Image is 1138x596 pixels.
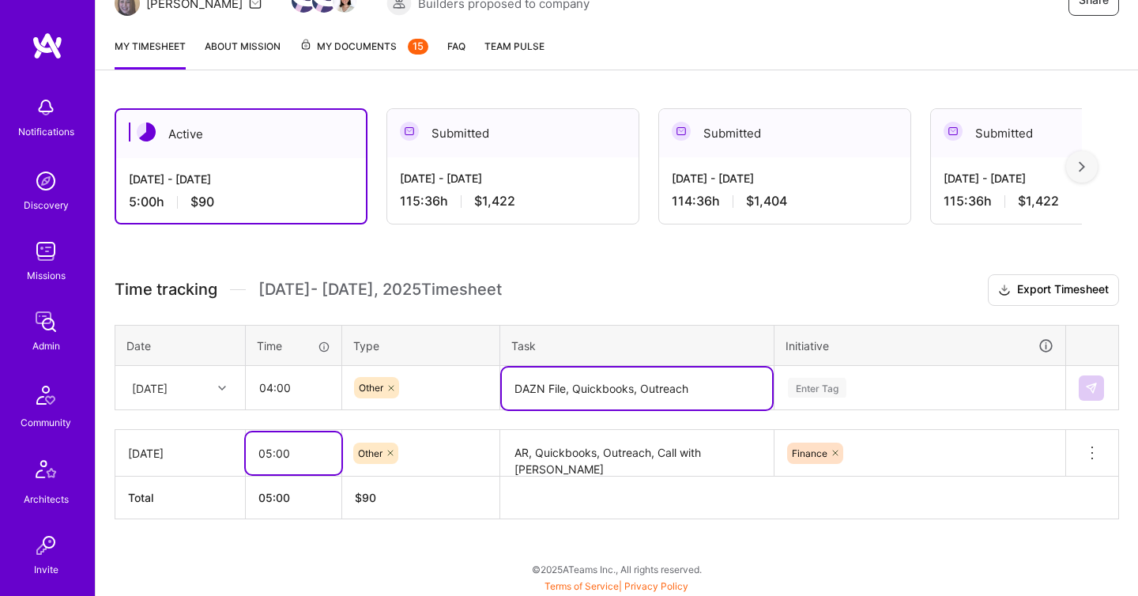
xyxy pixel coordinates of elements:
[545,580,688,592] span: |
[95,549,1138,589] div: © 2025 ATeams Inc., All rights reserved.
[247,367,341,409] input: HH:MM
[246,432,341,474] input: HH:MM
[400,193,626,209] div: 115:36 h
[300,38,428,70] a: My Documents15
[944,122,963,141] img: Submitted
[474,193,515,209] span: $1,422
[792,447,827,459] span: Finance
[1079,161,1085,172] img: right
[30,236,62,267] img: teamwork
[129,194,353,210] div: 5:00 h
[408,39,428,55] div: 15
[115,325,246,366] th: Date
[786,337,1054,355] div: Initiative
[624,580,688,592] a: Privacy Policy
[116,110,366,158] div: Active
[115,477,246,519] th: Total
[27,376,65,414] img: Community
[545,580,619,592] a: Terms of Service
[115,38,186,70] a: My timesheet
[400,122,419,141] img: Submitted
[30,165,62,197] img: discovery
[387,109,639,157] div: Submitted
[218,384,226,392] i: icon Chevron
[18,123,74,140] div: Notifications
[788,375,846,400] div: Enter Tag
[128,445,232,462] div: [DATE]
[24,491,69,507] div: Architects
[358,447,382,459] span: Other
[746,193,787,209] span: $1,404
[447,38,465,70] a: FAQ
[355,491,376,504] span: $ 90
[32,338,60,354] div: Admin
[205,38,281,70] a: About Mission
[27,267,66,284] div: Missions
[484,38,545,70] a: Team Pulse
[300,38,428,55] span: My Documents
[132,379,168,396] div: [DATE]
[502,432,772,475] textarea: AR, Quickbooks, Outreach, Call with [PERSON_NAME]
[115,280,217,300] span: Time tracking
[30,306,62,338] img: admin teamwork
[672,122,691,141] img: Submitted
[998,282,1011,299] i: icon Download
[129,171,353,187] div: [DATE] - [DATE]
[30,530,62,561] img: Invite
[988,274,1119,306] button: Export Timesheet
[500,325,774,366] th: Task
[137,123,156,141] img: Active
[672,193,898,209] div: 114:36 h
[257,338,330,354] div: Time
[484,40,545,52] span: Team Pulse
[659,109,910,157] div: Submitted
[21,414,71,431] div: Community
[246,477,342,519] th: 05:00
[342,325,500,366] th: Type
[502,368,772,409] textarea: DAZN File, Quickbooks, Outreach
[359,382,383,394] span: Other
[400,170,626,187] div: [DATE] - [DATE]
[30,92,62,123] img: bell
[27,453,65,491] img: Architects
[672,170,898,187] div: [DATE] - [DATE]
[1018,193,1059,209] span: $1,422
[190,194,214,210] span: $90
[1085,382,1098,394] img: Submit
[258,280,502,300] span: [DATE] - [DATE] , 2025 Timesheet
[32,32,63,60] img: logo
[24,197,69,213] div: Discovery
[34,561,58,578] div: Invite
